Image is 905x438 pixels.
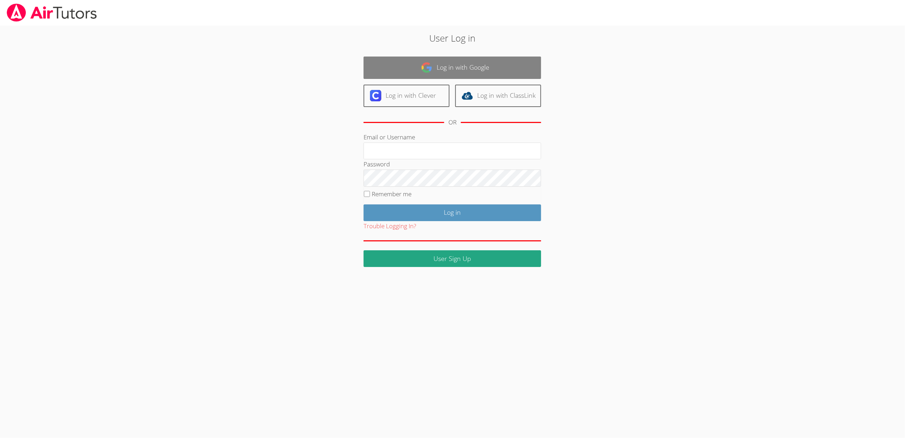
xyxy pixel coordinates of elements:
button: Trouble Logging In? [364,221,416,231]
img: google-logo-50288ca7cdecda66e5e0955fdab243c47b7ad437acaf1139b6f446037453330a.svg [421,62,432,73]
a: Log in with Google [364,57,541,79]
label: Password [364,160,390,168]
img: clever-logo-6eab21bc6e7a338710f1a6ff85c0baf02591cd810cc4098c63d3a4b26e2feb20.svg [370,90,381,101]
a: User Sign Up [364,250,541,267]
label: Email or Username [364,133,415,141]
input: Log in [364,204,541,221]
img: airtutors_banner-c4298cdbf04f3fff15de1276eac7730deb9818008684d7c2e4769d2f7ddbe033.png [6,4,98,22]
div: OR [448,117,457,128]
label: Remember me [372,190,412,198]
img: classlink-logo-d6bb404cc1216ec64c9a2012d9dc4662098be43eaf13dc465df04b49fa7ab582.svg [462,90,473,101]
a: Log in with Clever [364,85,449,107]
a: Log in with ClassLink [455,85,541,107]
h2: User Log in [208,31,697,45]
